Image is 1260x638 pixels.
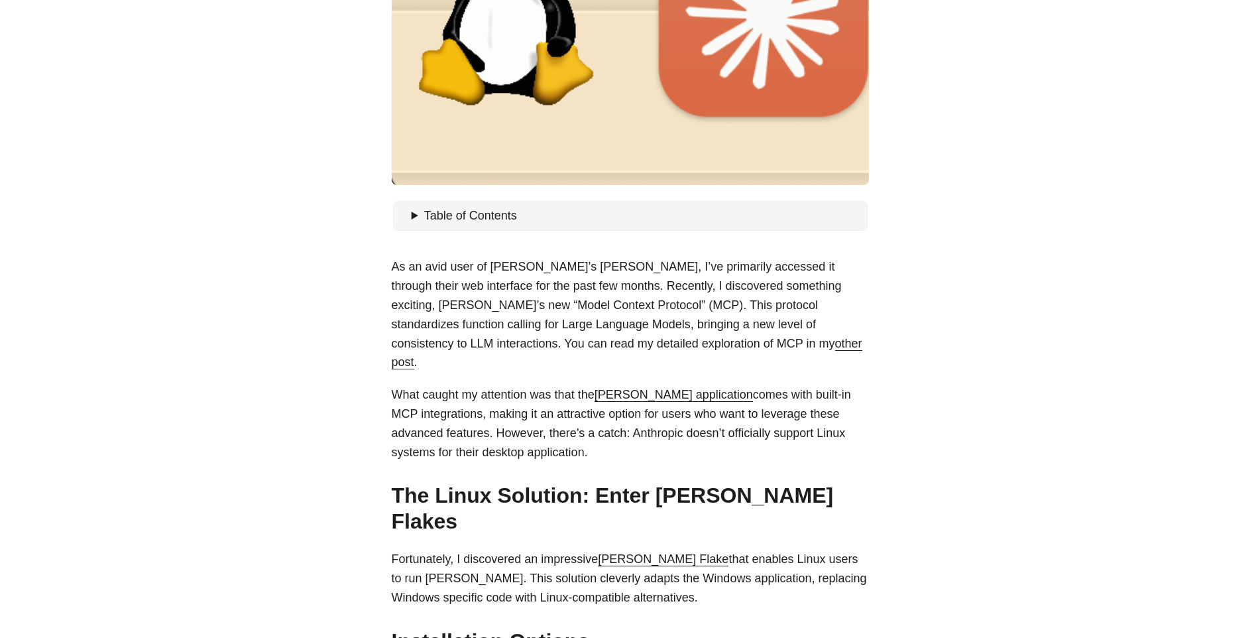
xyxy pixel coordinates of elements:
summary: Table of Contents [412,206,862,225]
span: Table of Contents [424,209,517,222]
a: other post [392,337,862,369]
a: [PERSON_NAME] application [595,388,753,401]
a: [PERSON_NAME] Flake [598,552,728,566]
p: What caught my attention was that the comes with built-in MCP integrations, making it an attracti... [392,385,869,462]
p: As an avid user of [PERSON_NAME]’s [PERSON_NAME], I’ve primarily accessed it through their web in... [392,257,869,372]
p: Fortunately, I discovered an impressive that enables Linux users to run [PERSON_NAME]. This solut... [392,550,869,607]
h2: The Linux Solution: Enter [PERSON_NAME] Flakes [392,483,869,534]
